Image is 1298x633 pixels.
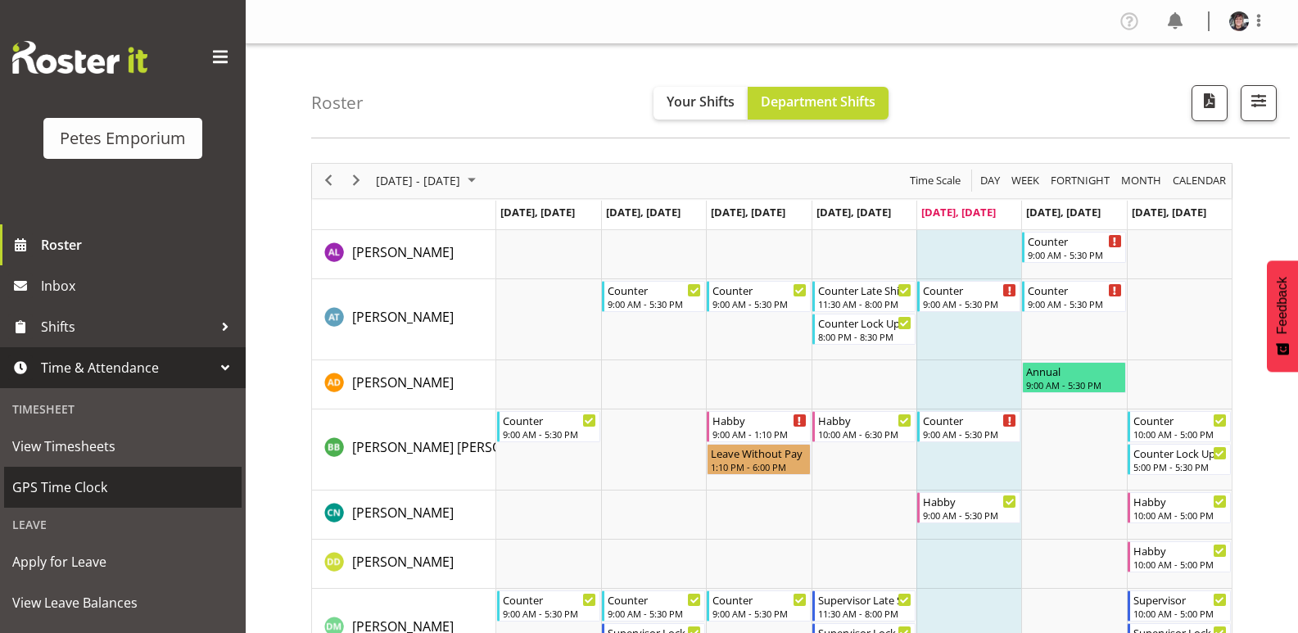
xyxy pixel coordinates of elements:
div: Counter [923,412,1016,428]
span: Shifts [41,314,213,339]
div: Beena Beena"s event - Leave Without Pay Begin From Wednesday, August 20, 2025 at 1:10:00 PM GMT+1... [707,444,810,475]
div: Leave [4,508,242,541]
td: Danielle Donselaar resource [312,540,496,589]
div: Beena Beena"s event - Counter Lock Up Begin From Sunday, August 24, 2025 at 5:00:00 PM GMT+12:00 ... [1128,444,1231,475]
span: [DATE], [DATE] [816,205,891,219]
div: Counter [712,282,806,298]
span: [DATE], [DATE] [1026,205,1101,219]
button: August 2025 [373,170,483,191]
td: Beena Beena resource [312,409,496,491]
span: [DATE], [DATE] [921,205,996,219]
div: Counter [923,282,1016,298]
button: Timeline Month [1119,170,1165,191]
img: michelle-whaleb4506e5af45ffd00a26cc2b6420a9100.png [1229,11,1249,31]
div: Counter [503,412,596,428]
span: Feedback [1275,277,1290,334]
button: Your Shifts [654,87,748,120]
div: Beena Beena"s event - Habby Begin From Wednesday, August 20, 2025 at 9:00:00 AM GMT+12:00 Ends At... [707,411,810,442]
div: Habby [712,412,806,428]
div: 10:00 AM - 6:30 PM [818,427,911,441]
div: Counter Late Shift [818,282,911,298]
div: Counter [608,282,701,298]
div: 9:00 AM - 5:30 PM [1028,248,1121,261]
div: David McAuley"s event - Counter Begin From Tuesday, August 19, 2025 at 9:00:00 AM GMT+12:00 Ends ... [602,590,705,622]
div: Counter [712,591,806,608]
div: 9:00 AM - 5:30 PM [923,297,1016,310]
div: 9:00 AM - 5:30 PM [712,607,806,620]
div: Supervisor Late Shift [818,591,911,608]
div: David McAuley"s event - Supervisor Begin From Sunday, August 24, 2025 at 10:00:00 AM GMT+12:00 En... [1128,590,1231,622]
span: calendar [1171,170,1228,191]
a: [PERSON_NAME] [352,552,454,572]
div: Alex-Micheal Taniwha"s event - Counter Begin From Friday, August 22, 2025 at 9:00:00 AM GMT+12:00... [917,281,1020,312]
span: [PERSON_NAME] [352,308,454,326]
div: Habby [1133,542,1227,558]
div: Danielle Donselaar"s event - Habby Begin From Sunday, August 24, 2025 at 10:00:00 AM GMT+12:00 En... [1128,541,1231,572]
div: David McAuley"s event - Supervisor Late Shift Begin From Thursday, August 21, 2025 at 11:30:00 AM... [812,590,916,622]
div: 9:00 AM - 5:30 PM [923,427,1016,441]
div: David McAuley"s event - Counter Begin From Monday, August 18, 2025 at 9:00:00 AM GMT+12:00 Ends A... [497,590,600,622]
div: 8:00 PM - 8:30 PM [818,330,911,343]
div: 9:00 AM - 5:30 PM [1026,378,1121,391]
button: Next [346,170,368,191]
button: Feedback - Show survey [1267,260,1298,372]
a: [PERSON_NAME] [352,307,454,327]
div: Alex-Micheal Taniwha"s event - Counter Begin From Saturday, August 23, 2025 at 9:00:00 AM GMT+12:... [1022,281,1125,312]
span: Department Shifts [761,93,875,111]
span: GPS Time Clock [12,475,233,500]
div: Beena Beena"s event - Counter Begin From Monday, August 18, 2025 at 9:00:00 AM GMT+12:00 Ends At ... [497,411,600,442]
div: next period [342,164,370,198]
div: Christine Neville"s event - Habby Begin From Sunday, August 24, 2025 at 10:00:00 AM GMT+12:00 End... [1128,492,1231,523]
a: [PERSON_NAME] [352,242,454,262]
span: [PERSON_NAME] [352,373,454,391]
div: David McAuley"s event - Counter Begin From Wednesday, August 20, 2025 at 9:00:00 AM GMT+12:00 End... [707,590,810,622]
a: [PERSON_NAME] [352,373,454,392]
span: [PERSON_NAME] [352,243,454,261]
button: Time Scale [907,170,964,191]
div: 9:00 AM - 5:30 PM [608,607,701,620]
div: Leave Without Pay [711,445,806,461]
td: Christine Neville resource [312,491,496,540]
div: 9:00 AM - 5:30 PM [503,427,596,441]
span: Day [979,170,1002,191]
a: View Timesheets [4,426,242,467]
span: [PERSON_NAME] [352,553,454,571]
a: View Leave Balances [4,582,242,623]
div: 9:00 AM - 5:30 PM [608,297,701,310]
span: [DATE], [DATE] [606,205,681,219]
img: Rosterit website logo [12,41,147,74]
div: Annual [1026,363,1121,379]
h4: Roster [311,93,364,112]
td: Alex-Micheal Taniwha resource [312,279,496,360]
button: Filter Shifts [1241,85,1277,121]
span: [DATE], [DATE] [1132,205,1206,219]
div: 10:00 AM - 5:00 PM [1133,509,1227,522]
td: Abigail Lane resource [312,230,496,279]
div: 10:00 AM - 5:00 PM [1133,427,1227,441]
span: View Timesheets [12,434,233,459]
button: Timeline Week [1009,170,1042,191]
div: Alex-Micheal Taniwha"s event - Counter Begin From Wednesday, August 20, 2025 at 9:00:00 AM GMT+12... [707,281,810,312]
div: Beena Beena"s event - Habby Begin From Thursday, August 21, 2025 at 10:00:00 AM GMT+12:00 Ends At... [812,411,916,442]
span: Apply for Leave [12,549,233,574]
div: 10:00 AM - 5:00 PM [1133,558,1227,571]
div: Timesheet [4,392,242,426]
span: [PERSON_NAME] [352,504,454,522]
div: Beena Beena"s event - Counter Begin From Friday, August 22, 2025 at 9:00:00 AM GMT+12:00 Ends At ... [917,411,1020,442]
div: Alex-Micheal Taniwha"s event - Counter Lock Up Begin From Thursday, August 21, 2025 at 8:00:00 PM... [812,314,916,345]
div: 5:00 PM - 5:30 PM [1133,460,1227,473]
div: August 18 - 24, 2025 [370,164,486,198]
div: 10:00 AM - 5:00 PM [1133,607,1227,620]
div: Petes Emporium [60,126,186,151]
div: Counter [1028,233,1121,249]
div: Supervisor [1133,591,1227,608]
div: 11:30 AM - 8:00 PM [818,297,911,310]
span: Inbox [41,274,237,298]
div: Counter Lock Up [1133,445,1227,461]
a: [PERSON_NAME] [PERSON_NAME] [352,437,559,457]
span: Month [1119,170,1163,191]
button: Timeline Day [978,170,1003,191]
div: 9:00 AM - 1:10 PM [712,427,806,441]
span: Week [1010,170,1041,191]
div: Counter [1028,282,1121,298]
